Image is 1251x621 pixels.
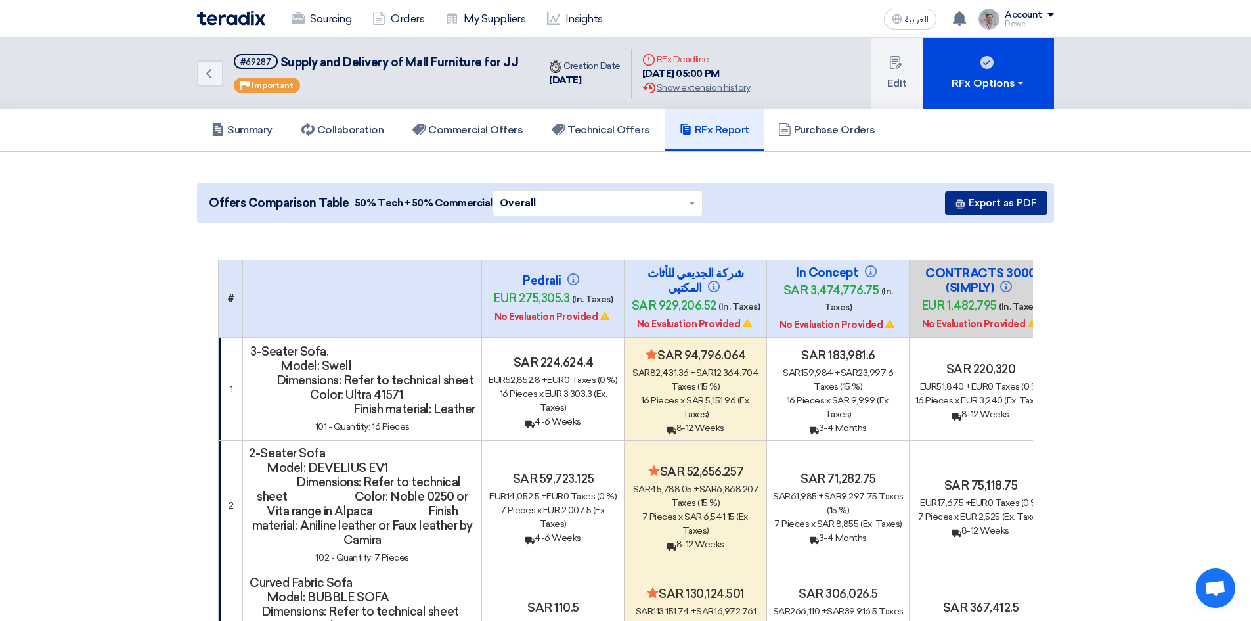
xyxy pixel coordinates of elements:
[197,109,287,151] a: Summary
[552,124,649,137] h5: Technical Offers
[197,11,265,26] img: Teradix logo
[412,124,523,137] h5: Commercial Offers
[772,265,904,280] h4: In Concept
[252,81,294,90] span: Important
[797,395,830,406] span: Pieces x
[665,109,764,151] a: RFx Report
[860,518,902,530] span: (Ex. Taxes)
[234,54,518,70] h5: Supply and Delivery of Mall Furniture for JJ
[281,5,362,34] a: Sourcing
[772,531,904,545] div: 3-4 Months
[545,388,592,400] span: eur 3,303.3
[642,511,648,522] span: 7
[549,73,621,88] div: [DATE]
[827,606,845,617] span: sar
[971,497,988,509] span: eur
[774,518,780,530] span: 7
[920,497,937,509] span: eur
[211,124,273,137] h5: Summary
[641,395,649,406] span: 16
[219,338,243,441] td: 1
[772,421,904,435] div: 3-4 Months
[952,76,1026,91] div: RFx Options
[772,366,904,394] div: 159,984 + 23,997.6 Taxes (15 %)
[915,407,1046,421] div: 8-12 Weeks
[960,511,1000,522] span: eur 2,525
[772,490,904,517] div: 61,985 + 9,297.75 Taxes (15 %)
[630,348,761,363] h4: sar 94,796.064
[355,196,493,210] span: 50% Tech + 50% Commercial
[915,395,924,406] span: 16
[1005,20,1054,28] div: Dowel
[832,395,875,406] span: sar 9,999
[301,124,384,137] h5: Collaboration
[684,511,734,522] span: sar 6,541.15
[915,380,1046,394] div: 51,840 + 0 Taxes (0 %)
[925,395,959,406] span: Pieces x
[764,109,890,151] a: Purchase Orders
[778,124,875,137] h5: Purchase Orders
[537,109,664,151] a: Technical Offers
[546,491,563,502] span: eur
[920,381,937,392] span: eur
[508,505,541,516] span: Pieces x
[915,266,1046,295] h4: CONTRACTS 3000 (SIMPLY)
[651,395,684,406] span: Pieces x
[630,538,761,551] div: 8-12 Weeks
[630,317,761,331] div: No Evaluation Provided
[315,552,408,563] span: 102 - Quantity: 7 Pieces
[781,518,815,530] span: Pieces x
[630,266,761,295] h4: شركة الجديعي للأثاث المكتبي
[487,310,619,324] div: No Evaluation Provided
[630,421,761,435] div: 8-12 Weeks
[572,294,613,305] span: (In. Taxes)
[489,375,506,386] span: eur
[362,5,435,34] a: Orders
[699,484,717,495] span: sar
[923,38,1054,109] button: RFx Options
[630,366,761,394] div: 82,431.36 + 12,364.704 Taxes (15 %)
[999,301,1040,312] span: (In. Taxes)
[435,5,536,34] a: My Suppliers
[915,496,1046,510] div: 17,675 + 0 Taxes (0 %)
[925,511,959,522] span: Pieces x
[1005,10,1042,21] div: Account
[547,375,564,386] span: eur
[772,587,904,601] h4: sar 306,026.5
[219,441,243,570] td: 2
[209,195,349,212] span: Offers Comparison Table
[884,9,936,30] button: العربية
[280,55,519,70] span: Supply and Delivery of Mall Furniture for JJ
[824,286,893,313] span: (In. Taxes)
[772,318,904,332] div: No Evaluation Provided
[696,606,714,617] span: sar
[921,298,997,313] span: eur 1,482,795
[686,395,735,406] span: sar 5,151.96
[978,9,999,30] img: IMG_1753965247717.jpg
[787,395,795,406] span: 16
[1196,568,1235,608] div: Open chat
[961,395,1003,406] span: eur 3,240
[240,58,271,66] div: #69287
[871,38,923,109] button: Edit
[1004,395,1046,406] span: (Ex. Taxes)
[824,491,842,502] span: sar
[487,356,619,370] h4: sar 224,624.4
[679,124,749,137] h5: RFx Report
[540,388,607,413] span: (Ex. Taxes)
[696,367,714,379] span: sar
[219,260,243,338] th: #
[487,490,619,503] div: 14,052.5 + 0 Taxes (0 %)
[632,367,650,379] span: sar
[630,482,761,510] div: 45,788.05 + 6,868.207 Taxes (15 %)
[540,505,606,530] span: (Ex. Taxes)
[718,301,760,312] span: (In. Taxes)
[630,587,761,601] h4: sar 130,124.501
[500,388,508,400] span: 16
[487,273,619,288] h4: Pedrali
[773,606,791,617] span: sar
[632,298,716,313] span: sar 929,206.52
[915,317,1046,331] div: No Evaluation Provided
[630,465,761,479] h4: sar 52,656.257
[248,446,476,547] h4: 2-Seater Sofa Model: DEVELIUS EV1 Dimensions: Refer to technical sheet Color: Noble 0250 or Vita ...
